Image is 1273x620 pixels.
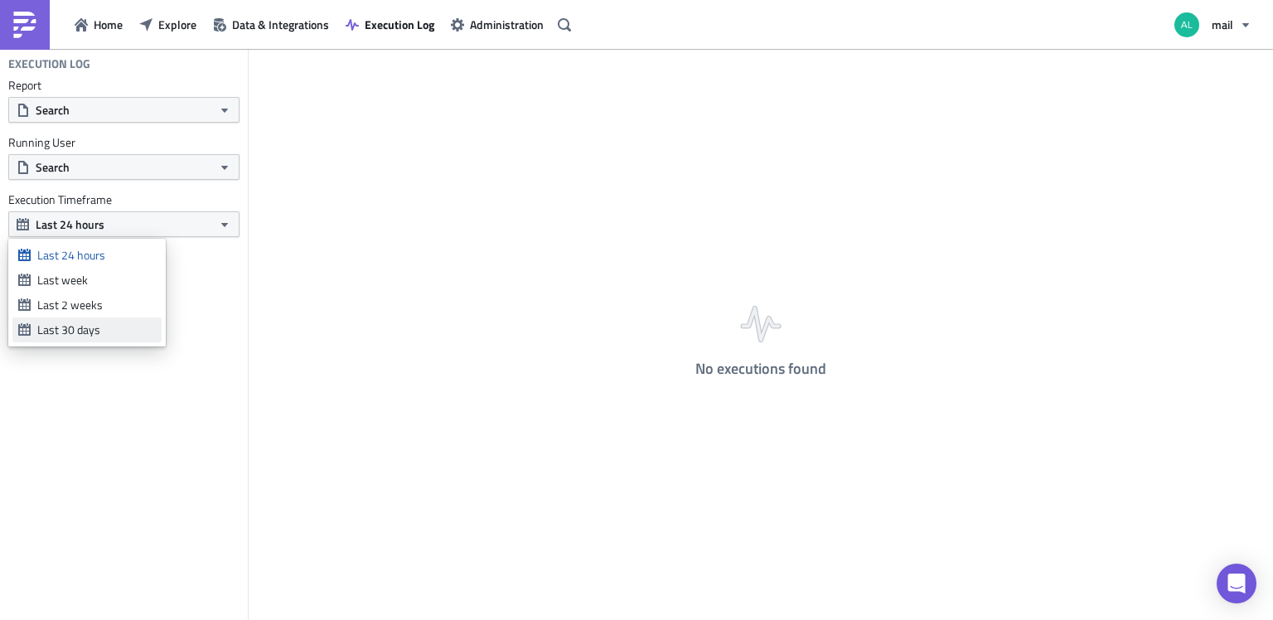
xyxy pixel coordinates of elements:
button: Explore [131,12,205,37]
button: Administration [443,12,552,37]
label: Running User [8,135,240,150]
div: Last week [37,272,156,288]
div: Last 24 hours [37,247,156,264]
button: Home [66,12,131,37]
button: Search [8,154,240,180]
h4: No executions found [695,361,826,377]
div: Open Intercom Messenger [1217,564,1256,603]
label: Execution Timeframe [8,192,240,207]
h4: Execution Log [8,56,90,71]
span: mail [1212,16,1233,33]
span: Administration [470,16,544,33]
button: mail [1164,7,1261,43]
div: Last 2 weeks [37,297,156,313]
button: Data & Integrations [205,12,337,37]
button: Last 24 hours [8,211,240,237]
span: Last 24 hours [36,216,104,233]
button: Execution Log [337,12,443,37]
img: PushMetrics [12,12,38,38]
span: Data & Integrations [232,16,329,33]
span: Explore [158,16,196,33]
span: Execution Log [365,16,434,33]
span: Search [36,101,70,119]
button: Search [8,97,240,123]
img: Avatar [1173,11,1201,39]
div: Last 30 days [37,322,156,338]
span: Search [36,158,70,176]
label: Report [8,78,240,93]
span: Home [94,16,123,33]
